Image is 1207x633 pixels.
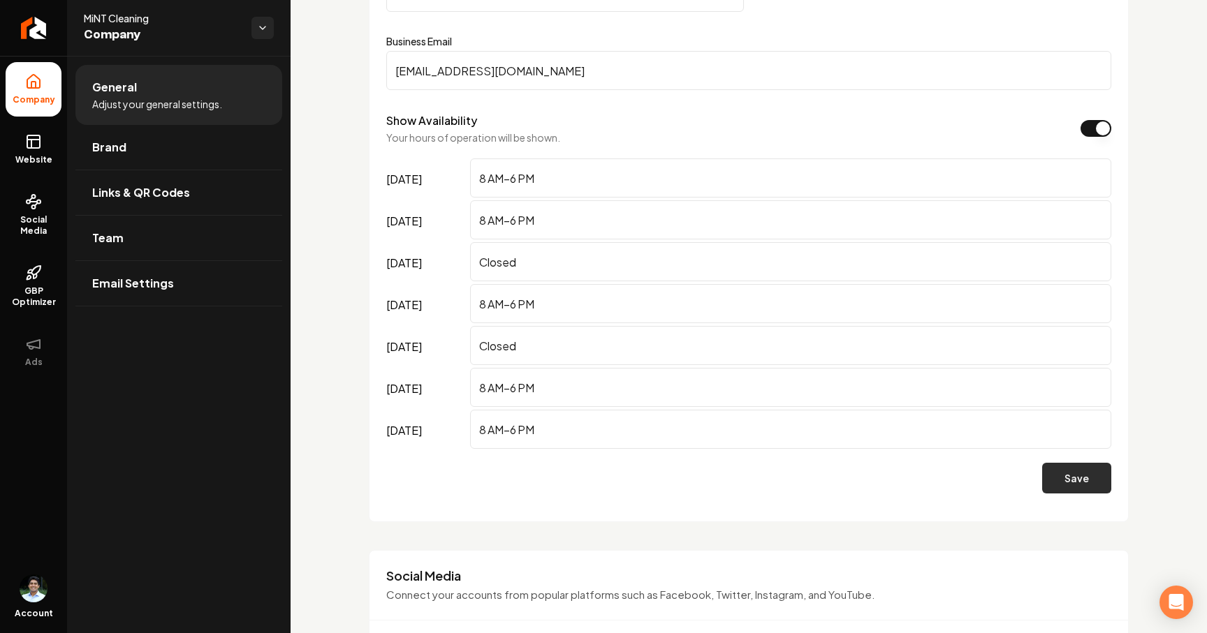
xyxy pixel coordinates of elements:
input: Enter hours [470,200,1111,239]
span: GBP Optimizer [6,285,61,308]
span: Team [92,230,124,246]
button: Ads [6,325,61,379]
span: Links & QR Codes [92,184,190,201]
span: Account [15,608,53,619]
label: [DATE] [386,326,464,368]
input: Business Email [386,51,1111,90]
span: Company [7,94,61,105]
a: Social Media [6,182,61,248]
button: Open user button [20,574,47,602]
a: Team [75,216,282,260]
span: Company [84,25,240,45]
img: Rebolt Logo [21,17,47,39]
label: [DATE] [386,158,464,200]
span: Social Media [6,214,61,237]
span: Brand [92,139,126,156]
label: Business Email [386,34,1111,48]
label: [DATE] [386,410,464,452]
span: Email Settings [92,275,174,292]
a: Brand [75,125,282,170]
span: General [92,79,137,96]
button: Save [1042,463,1111,493]
span: Adjust your general settings. [92,97,222,111]
img: Arwin Rahmatpanah [20,574,47,602]
p: Connect your accounts from popular platforms such as Facebook, Twitter, Instagram, and YouTube. [386,587,1111,603]
label: [DATE] [386,242,464,284]
a: GBP Optimizer [6,253,61,319]
label: Show Availability [386,113,477,128]
div: Open Intercom Messenger [1160,586,1193,619]
p: Your hours of operation will be shown. [386,131,560,144]
input: Enter hours [470,242,1111,281]
label: [DATE] [386,368,464,410]
a: Email Settings [75,261,282,306]
input: Enter hours [470,368,1111,407]
a: Links & QR Codes [75,170,282,215]
span: Ads [20,357,48,368]
input: Enter hours [470,158,1111,198]
span: Website [10,154,58,165]
a: Website [6,122,61,177]
input: Enter hours [470,284,1111,323]
input: Enter hours [470,326,1111,365]
label: [DATE] [386,200,464,242]
span: MiNT Cleaning [84,11,240,25]
label: [DATE] [386,284,464,326]
h3: Social Media [386,567,1111,584]
input: Enter hours [470,410,1111,449]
